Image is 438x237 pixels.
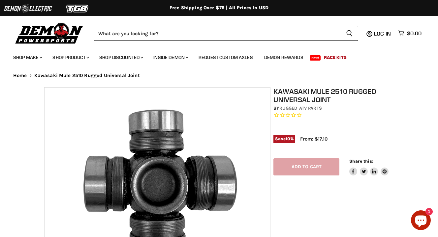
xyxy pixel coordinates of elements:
span: Save % [273,135,295,143]
a: Inside Demon [148,51,192,64]
h1: Kawasaki Mule 2510 Rugged Universal Joint [273,87,397,104]
img: Demon Electric Logo 2 [3,2,53,15]
span: Kawasaki Mule 2510 Rugged Universal Joint [34,73,140,78]
span: Rated 0.0 out of 5 stars 0 reviews [273,112,397,119]
a: Home [13,73,27,78]
form: Product [94,26,358,41]
inbox-online-store-chat: Shopify online store chat [409,210,433,232]
a: Race Kits [319,51,352,64]
input: Search [94,26,341,41]
a: Log in [371,31,395,37]
a: Request Custom Axles [194,51,258,64]
a: Shop Make [8,51,46,64]
div: by [273,105,397,112]
span: $0.00 [407,30,422,37]
img: TGB Logo 2 [53,2,102,15]
a: $0.00 [395,29,425,38]
a: Demon Rewards [259,51,308,64]
span: Share this: [349,159,373,164]
img: Demon Powersports [13,21,85,45]
span: Log in [374,30,391,37]
a: Shop Discounted [94,51,147,64]
aside: Share this: [349,158,389,176]
span: 10 [286,136,290,141]
button: Search [341,26,358,41]
span: New! [310,55,321,61]
a: Shop Product [47,51,93,64]
ul: Main menu [8,48,420,64]
span: From: $17.10 [300,136,328,142]
a: Rugged ATV Parts [279,105,322,111]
